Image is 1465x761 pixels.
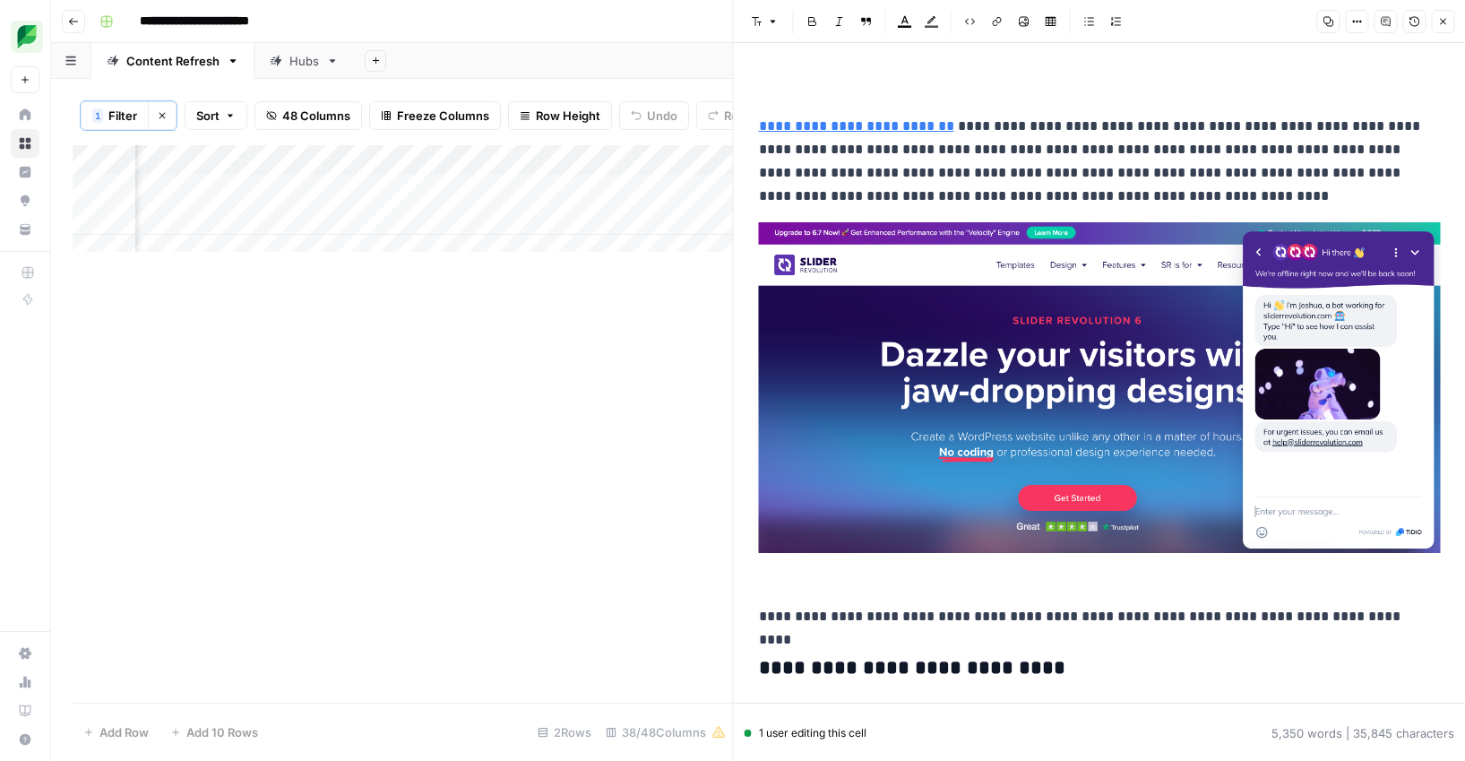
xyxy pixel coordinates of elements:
[254,43,354,79] a: Hubs
[369,101,501,130] button: Freeze Columns
[11,725,39,754] button: Help + Support
[196,107,220,125] span: Sort
[745,725,866,741] div: 1 user editing this cell
[530,718,599,747] div: 2 Rows
[1271,724,1454,742] div: 5,350 words | 35,845 characters
[73,718,159,747] button: Add Row
[11,639,39,668] a: Settings
[599,718,733,747] div: 38/48 Columns
[99,723,149,741] span: Add Row
[95,108,100,123] span: 1
[185,101,247,130] button: Sort
[11,21,43,53] img: SproutSocial Logo
[254,101,362,130] button: 48 Columns
[186,723,258,741] span: Add 10 Rows
[647,107,677,125] span: Undo
[11,215,39,244] a: Your Data
[619,101,689,130] button: Undo
[11,100,39,129] a: Home
[508,101,612,130] button: Row Height
[81,101,148,130] button: 1Filter
[282,107,350,125] span: 48 Columns
[92,108,103,123] div: 1
[397,107,489,125] span: Freeze Columns
[11,129,39,158] a: Browse
[11,668,39,696] a: Usage
[289,52,319,70] div: Hubs
[696,101,764,130] button: Redo
[159,718,269,747] button: Add 10 Rows
[11,696,39,725] a: Learning Hub
[108,107,137,125] span: Filter
[11,186,39,215] a: Opportunities
[11,14,39,59] button: Workspace: SproutSocial
[536,107,600,125] span: Row Height
[126,52,220,70] div: Content Refresh
[11,158,39,186] a: Insights
[91,43,254,79] a: Content Refresh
